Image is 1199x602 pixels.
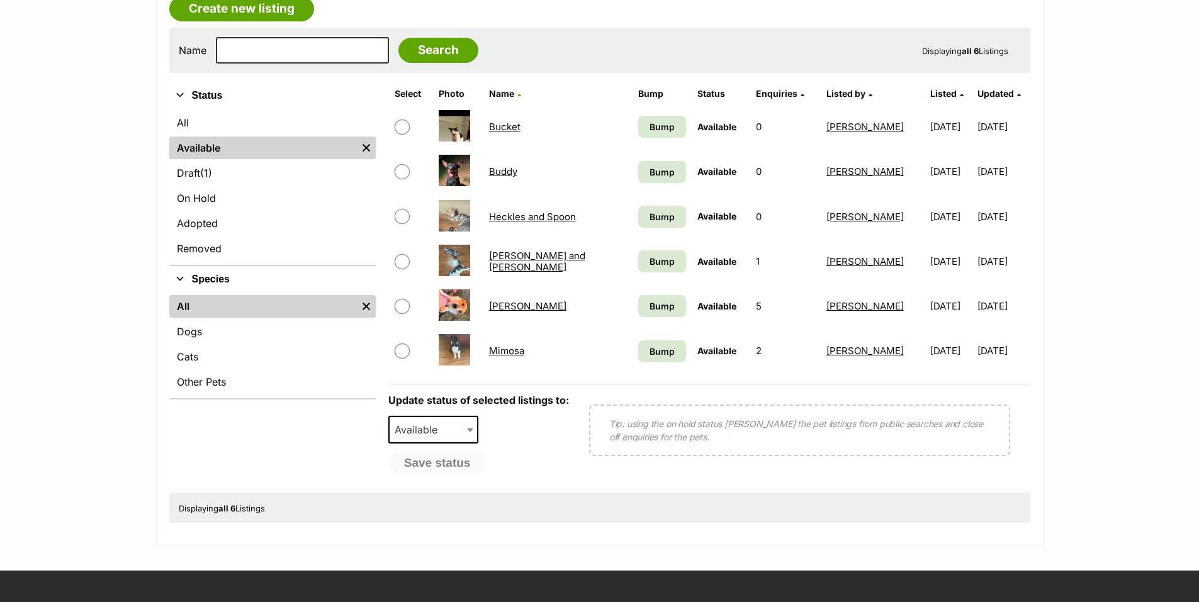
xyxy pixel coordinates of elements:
[489,88,521,99] a: Name
[925,284,976,328] td: [DATE]
[169,345,376,368] a: Cats
[650,299,675,313] span: Bump
[826,300,904,312] a: [PERSON_NAME]
[751,329,819,372] td: 2
[169,212,376,235] a: Adopted
[650,255,675,268] span: Bump
[169,237,376,260] a: Removed
[489,88,514,99] span: Name
[489,250,585,272] a: [PERSON_NAME] and [PERSON_NAME]
[638,161,686,183] a: Bump
[638,340,686,362] a: Bump
[925,195,976,238] td: [DATE]
[962,46,979,56] strong: all 6
[169,271,376,287] button: Species
[826,345,904,357] a: [PERSON_NAME]
[826,88,872,99] a: Listed by
[169,295,357,318] a: All
[388,453,487,473] button: Save status
[930,88,957,99] span: Listed
[179,503,265,513] span: Displaying Listings
[650,210,675,223] span: Bump
[218,503,235,513] strong: all 6
[751,195,819,238] td: 0
[697,256,736,267] span: Available
[638,250,686,272] a: Bump
[977,88,1014,99] span: Updated
[925,329,976,372] td: [DATE]
[697,301,736,311] span: Available
[489,300,566,312] a: [PERSON_NAME]
[439,200,470,231] img: Heckles and Spoon
[633,84,691,104] th: Bump
[692,84,750,104] th: Status
[925,105,976,148] td: [DATE]
[826,211,904,223] a: [PERSON_NAME]
[751,240,819,283] td: 1
[826,121,904,133] a: [PERSON_NAME]
[751,150,819,193] td: 0
[638,295,686,317] a: Bump
[489,345,524,357] a: Mimosa
[390,421,450,438] span: Available
[398,38,478,63] input: Search
[650,165,675,179] span: Bump
[697,121,736,132] span: Available
[756,88,804,99] a: Enquiries
[977,284,1028,328] td: [DATE]
[930,88,964,99] a: Listed
[609,417,990,443] p: Tip: using the on hold status [PERSON_NAME] the pet listings from public searches and close off e...
[756,88,797,99] span: translation missing: en.admin.listings.index.attributes.enquiries
[388,394,569,406] label: Update status of selected listings to:
[489,121,521,133] a: Bucket
[169,320,376,343] a: Dogs
[169,293,376,398] div: Species
[826,88,865,99] span: Listed by
[751,284,819,328] td: 5
[977,150,1028,193] td: [DATE]
[638,206,686,228] a: Bump
[169,87,376,104] button: Status
[650,345,675,358] span: Bump
[434,84,483,104] th: Photo
[200,165,212,181] span: (1)
[169,162,376,184] a: Draft
[169,109,376,265] div: Status
[697,345,736,356] span: Available
[169,111,376,134] a: All
[388,416,479,443] span: Available
[977,240,1028,283] td: [DATE]
[977,195,1028,238] td: [DATE]
[751,105,819,148] td: 0
[179,45,206,56] label: Name
[977,88,1021,99] a: Updated
[489,165,517,177] a: Buddy
[977,105,1028,148] td: [DATE]
[925,150,976,193] td: [DATE]
[357,137,376,159] a: Remove filter
[169,137,357,159] a: Available
[922,46,1008,56] span: Displaying Listings
[169,371,376,393] a: Other Pets
[390,84,432,104] th: Select
[977,329,1028,372] td: [DATE]
[357,295,376,318] a: Remove filter
[697,211,736,221] span: Available
[697,166,736,177] span: Available
[826,255,904,267] a: [PERSON_NAME]
[650,120,675,133] span: Bump
[169,187,376,209] a: On Hold
[826,165,904,177] a: [PERSON_NAME]
[489,211,576,223] a: Heckles and Spoon
[638,116,686,138] a: Bump
[925,240,976,283] td: [DATE]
